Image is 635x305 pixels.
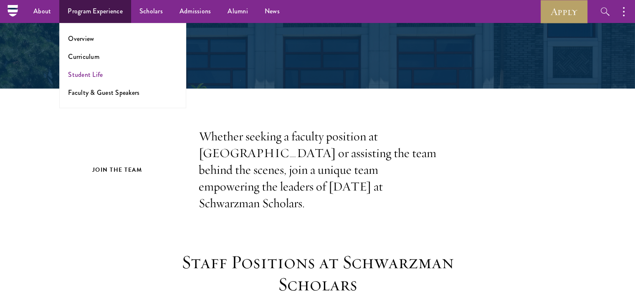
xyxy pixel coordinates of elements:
h2: Join the Team [92,165,182,175]
h3: Staff Positions at Schwarzman Scholars [163,251,472,295]
a: Curriculum [68,52,99,61]
a: Student Life [68,70,103,79]
a: Overview [68,34,94,43]
a: Faculty & Guest Speakers [68,88,139,97]
p: Whether seeking a faculty position at [GEOGRAPHIC_DATA] or assisting the team behind the scenes, ... [199,128,437,211]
